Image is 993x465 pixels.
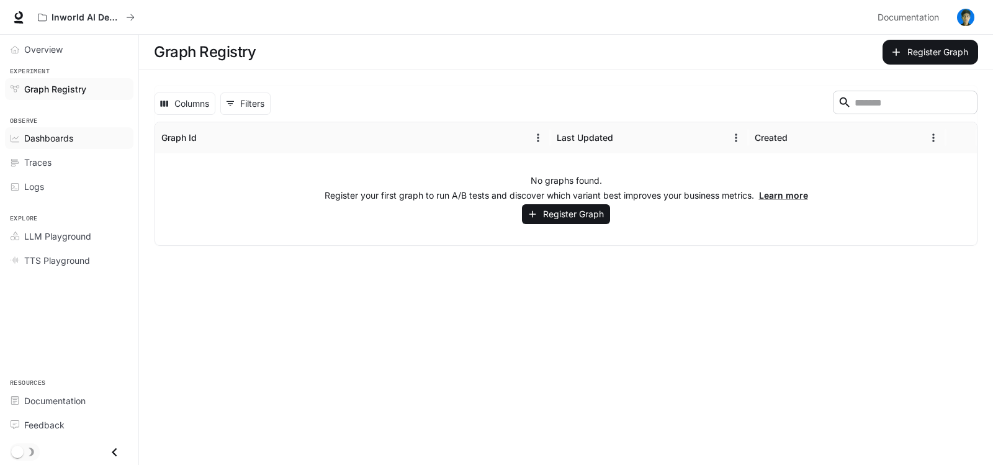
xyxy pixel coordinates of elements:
p: No graphs found. [531,174,602,187]
p: Register your first graph to run A/B tests and discover which variant best improves your business... [325,189,808,202]
span: Overview [24,43,63,56]
button: Menu [924,129,943,147]
button: Register Graph [522,204,610,225]
p: Inworld AI Demos [52,12,121,23]
span: TTS Playground [24,254,90,267]
button: Select columns [155,93,215,115]
a: Documentation [5,390,133,412]
span: Documentation [24,394,86,407]
h1: Graph Registry [154,40,256,65]
div: Graph Id [161,132,197,143]
button: Sort [198,129,217,147]
a: Traces [5,151,133,173]
a: TTS Playground [5,250,133,271]
button: Menu [529,129,547,147]
button: All workspaces [32,5,140,30]
span: Feedback [24,418,65,431]
span: Graph Registry [24,83,86,96]
button: Sort [614,129,633,147]
a: Documentation [873,5,948,30]
span: Dark mode toggle [11,445,24,458]
a: LLM Playground [5,225,133,247]
img: User avatar [957,9,974,26]
a: Dashboards [5,127,133,149]
a: Logs [5,176,133,197]
div: Last Updated [557,132,613,143]
button: Register Graph [883,40,978,65]
a: Overview [5,38,133,60]
button: User avatar [953,5,978,30]
a: Learn more [759,190,808,201]
div: Created [755,132,788,143]
button: Show filters [220,93,271,115]
span: Logs [24,180,44,193]
button: Close drawer [101,440,128,465]
span: Documentation [878,10,939,25]
span: Dashboards [24,132,73,145]
a: Feedback [5,414,133,436]
a: Graph Registry [5,78,133,100]
button: Menu [727,129,745,147]
button: Sort [789,129,807,147]
div: Search [833,91,977,117]
span: LLM Playground [24,230,91,243]
span: Traces [24,156,52,169]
